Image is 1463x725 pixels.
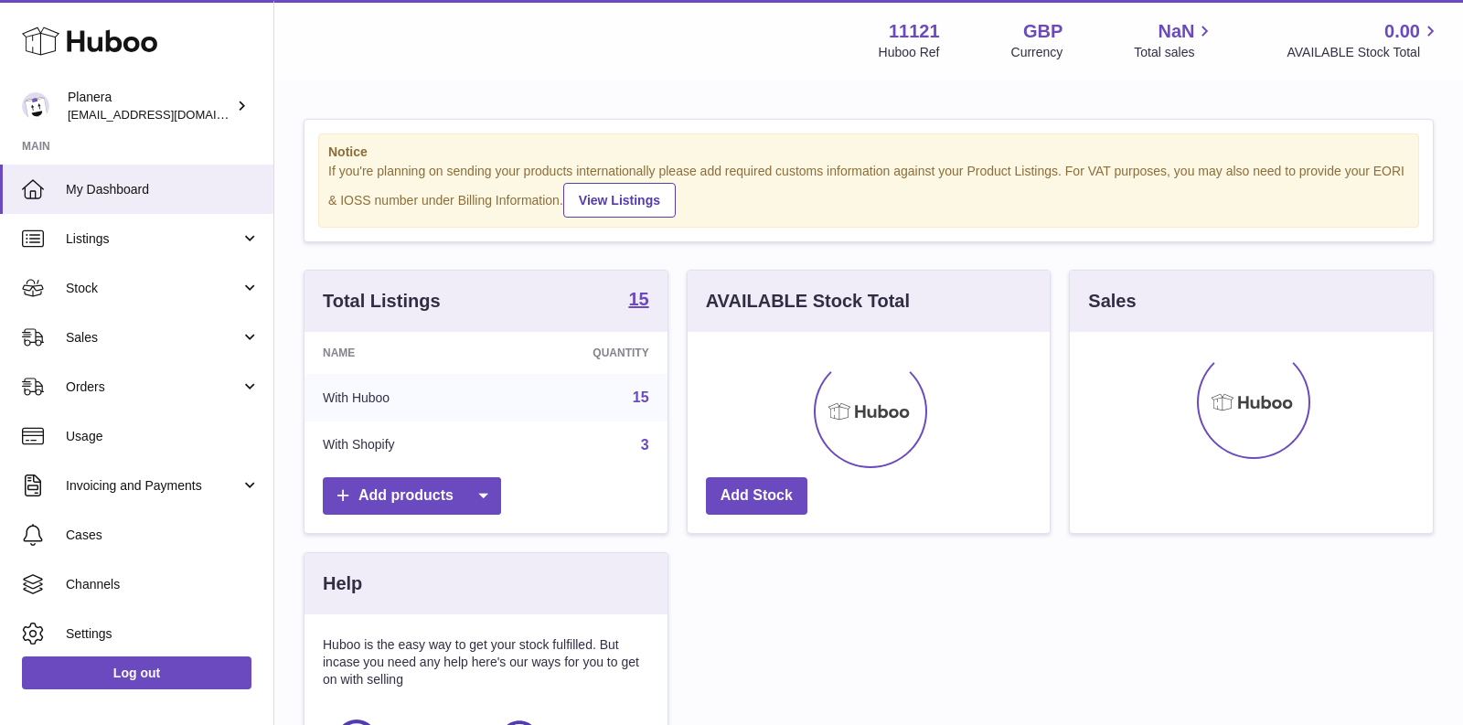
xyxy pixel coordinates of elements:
div: Currency [1011,44,1063,61]
a: Add products [323,477,501,515]
div: Huboo Ref [879,44,940,61]
h3: Total Listings [323,289,441,314]
a: 3 [641,437,649,453]
strong: 15 [628,290,648,308]
strong: GBP [1023,19,1063,44]
h3: Help [323,571,362,596]
a: 0.00 AVAILABLE Stock Total [1287,19,1441,61]
th: Name [304,332,500,374]
div: Planera [68,89,232,123]
span: Listings [66,230,240,248]
strong: 11121 [889,19,940,44]
a: NaN Total sales [1134,19,1215,61]
span: Invoicing and Payments [66,477,240,495]
span: AVAILABLE Stock Total [1287,44,1441,61]
span: Total sales [1134,44,1215,61]
span: [EMAIL_ADDRESS][DOMAIN_NAME] [68,107,269,122]
span: Usage [66,428,260,445]
h3: AVAILABLE Stock Total [706,289,910,314]
h3: Sales [1088,289,1136,314]
a: 15 [628,290,648,312]
a: View Listings [563,183,676,218]
td: With Shopify [304,421,500,469]
span: NaN [1158,19,1194,44]
div: If you're planning on sending your products internationally please add required customs informati... [328,163,1409,218]
span: 0.00 [1384,19,1420,44]
p: Huboo is the easy way to get your stock fulfilled. But incase you need any help here's our ways f... [323,636,649,688]
a: 15 [633,389,649,405]
strong: Notice [328,144,1409,161]
span: Sales [66,329,240,347]
img: saiyani@planera.care [22,92,49,120]
span: My Dashboard [66,181,260,198]
td: With Huboo [304,374,500,421]
span: Settings [66,625,260,643]
span: Channels [66,576,260,593]
span: Stock [66,280,240,297]
span: Cases [66,527,260,544]
a: Add Stock [706,477,807,515]
a: Log out [22,656,251,689]
th: Quantity [500,332,667,374]
span: Orders [66,378,240,396]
